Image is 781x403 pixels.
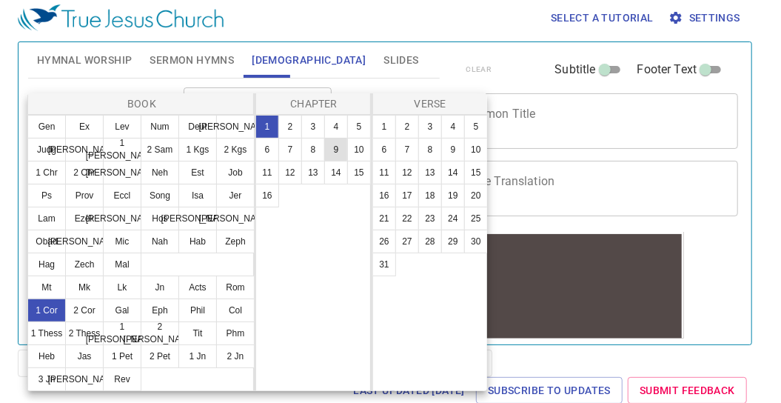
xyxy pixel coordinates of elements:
[27,322,66,345] button: 1 Thess
[178,184,217,207] button: Isa
[441,207,465,230] button: 24
[441,230,465,253] button: 29
[372,138,396,161] button: 6
[418,138,442,161] button: 8
[141,115,179,139] button: Num
[31,96,252,111] p: Book
[395,184,419,207] button: 17
[103,276,141,299] button: Lk
[65,299,104,322] button: 2 Cor
[27,276,66,299] button: Mt
[441,161,465,184] button: 14
[216,161,255,184] button: Job
[216,299,255,322] button: Col
[141,322,179,345] button: 2 [PERSON_NAME]
[418,184,442,207] button: 18
[103,230,141,253] button: Mic
[216,138,255,161] button: 2 Kgs
[103,344,141,368] button: 1 Pet
[27,115,66,139] button: Gen
[418,207,442,230] button: 23
[464,184,488,207] button: 20
[418,161,442,184] button: 13
[301,161,325,184] button: 13
[278,138,302,161] button: 7
[216,115,255,139] button: [PERSON_NAME]
[65,367,104,391] button: [PERSON_NAME]
[395,230,419,253] button: 27
[255,138,279,161] button: 6
[27,344,66,368] button: Heb
[376,96,484,111] p: Verse
[301,115,325,139] button: 3
[255,184,279,207] button: 16
[347,115,371,139] button: 5
[395,115,419,139] button: 2
[178,115,217,139] button: Deut
[65,322,104,345] button: 2 Thess
[255,115,279,139] button: 1
[278,161,302,184] button: 12
[65,230,104,253] button: [PERSON_NAME]
[464,115,488,139] button: 5
[65,115,104,139] button: Ex
[65,138,104,161] button: [PERSON_NAME]
[103,207,141,230] button: [PERSON_NAME]
[178,161,217,184] button: Est
[372,253,396,276] button: 31
[464,230,488,253] button: 30
[395,161,419,184] button: 12
[395,138,419,161] button: 7
[216,207,255,230] button: [PERSON_NAME]
[216,230,255,253] button: Zeph
[216,344,255,368] button: 2 Jn
[178,230,217,253] button: Hab
[65,344,104,368] button: Jas
[441,138,465,161] button: 9
[27,184,66,207] button: Ps
[27,367,66,391] button: 3 Jn
[178,344,217,368] button: 1 Jn
[324,161,348,184] button: 14
[141,344,179,368] button: 2 Pet
[27,207,66,230] button: Lam
[372,230,396,253] button: 26
[216,322,255,345] button: Phm
[141,207,179,230] button: Hos
[372,161,396,184] button: 11
[464,161,488,184] button: 15
[103,138,141,161] button: 1 [PERSON_NAME]
[372,115,396,139] button: 1
[141,184,179,207] button: Song
[324,115,348,139] button: 4
[441,115,465,139] button: 4
[178,322,217,345] button: Tit
[178,207,217,230] button: [PERSON_NAME]
[103,367,141,391] button: Rev
[27,161,66,184] button: 1 Chr
[347,161,371,184] button: 15
[395,207,419,230] button: 22
[103,184,141,207] button: Eccl
[65,161,104,184] button: 2 Chr
[27,299,66,322] button: 1 Cor
[141,138,179,161] button: 2 Sam
[418,230,442,253] button: 28
[103,322,141,345] button: 1 [PERSON_NAME]
[216,276,255,299] button: Rom
[141,276,179,299] button: Jn
[27,253,66,276] button: Hag
[103,253,141,276] button: Mal
[301,138,325,161] button: 8
[464,207,488,230] button: 25
[464,138,488,161] button: 10
[259,96,369,111] p: Chapter
[103,115,141,139] button: Lev
[216,184,255,207] button: Jer
[65,276,104,299] button: Mk
[178,138,217,161] button: 1 Kgs
[103,299,141,322] button: Gal
[141,161,179,184] button: Neh
[372,184,396,207] button: 16
[65,253,104,276] button: Zech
